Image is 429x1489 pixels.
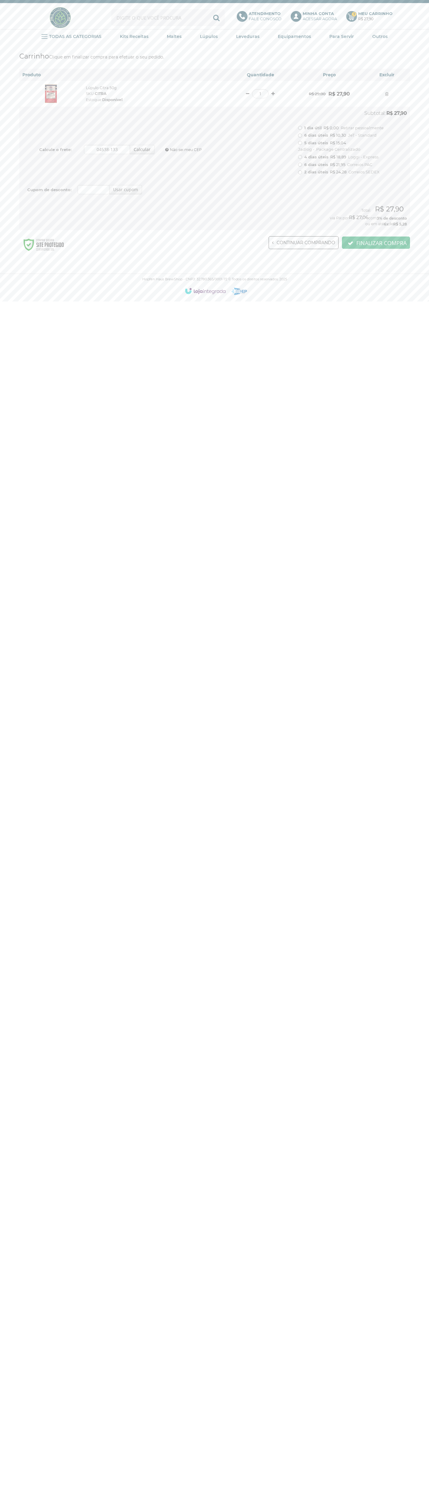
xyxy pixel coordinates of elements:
small: Clique em finalizar compra para efetuar o seu pedido. [49,54,164,60]
button: Finalizar compra [342,237,410,249]
a: Leveduras [236,32,259,41]
a: Lúpulos [200,32,218,41]
a: Maltes [167,32,182,41]
strong: CITRA [95,91,106,96]
input: Digite o que você procura [111,9,225,26]
img: Hopfen Haus BrewShop [49,6,72,29]
span: via Pix por com [330,216,407,220]
span: ou em até de [365,222,407,226]
strong: TODAS AS CATEGORIAS [49,34,102,39]
b: 2 dias úteis [304,169,328,175]
strong: Kits Receitas [120,34,148,39]
span: R$ 21,95 [330,161,345,168]
a: Outros [372,32,388,41]
p: Fale conosco [249,11,282,21]
span: R$ 24,28 [330,169,347,175]
input: 2 dias úteis R$ 24,28 Correios SEDEX [298,170,302,174]
strong: 1 [351,12,357,17]
a: Continuar comprando [269,236,339,249]
strong: 6x [384,222,389,226]
p: Acessar agora [303,11,337,21]
button: Calcular [130,145,155,154]
h6: Preço [298,72,361,78]
strong: R$ 27,90 [328,91,350,97]
img: logo-beep-digital.png [232,288,247,295]
strong: Para Servir [329,34,354,39]
s: R$ 29,80 [309,91,326,96]
strong: Lúpulos [200,34,218,39]
a: Loja Integrada [179,285,232,297]
input: 4 dias úteis R$ 18,89 Loggi - Express [298,155,302,159]
strong: 3% de desconto [377,216,407,221]
img: Logomarca Loja Integrada [179,285,232,297]
h6: Excluir [367,72,407,78]
b: 4 dias úteis [304,154,328,160]
strong: R$ 27,90 [358,17,373,21]
h6: Produto [22,72,223,78]
b: 6 dias úteis [304,161,328,168]
h1: Carrinho [19,50,410,63]
strong: Equipamentos [278,34,311,39]
button: Buscar [208,9,225,26]
span: Retirar pessoalmente [341,125,384,131]
strong: Maltes [167,34,182,39]
strong: Leveduras [236,34,259,39]
input: 5 dias úteis R$ 15,04 Jadlog - .Package Centralizado [298,141,302,145]
b: Minha Conta [303,11,334,16]
span: R$ 18,89 [330,154,346,160]
a: Minha ContaAcessar agora [291,11,340,25]
span: SKU: [86,91,106,96]
span: Jadlog - .Package Centralizado [298,146,360,152]
strong: R$ 27,90 [386,110,407,116]
b: 6 dias úteis [304,132,328,138]
img: Lúpulo Citra 50g [44,84,57,104]
b: Meu Carrinho [358,11,393,16]
button: Usar cupom [109,185,142,194]
a: Não sei meu CEP [164,147,202,152]
strong: Outros [372,34,388,39]
strong: Disponível [102,97,123,102]
span: Correios PAC [347,161,372,168]
span: Loggi - Express [348,154,378,160]
strong: R$ 5,28 [393,222,407,226]
p: Hopfen Haus BrewShop - CNPJ: 32.780.365/0001-72 © Todos os direitos reservados. 2025 [19,277,410,281]
input: 6 dias úteis R$ 10,30 JeT - Standard [298,134,302,138]
a: TODAS AS CATEGORIAS [41,32,102,41]
input: 1 dia útil R$ 0,00 Retirar pessoalmente [298,126,302,130]
h6: Quantidade [229,72,292,78]
span: Estoque: [86,97,123,102]
a: Agencia de Marketing Digital e Planejamento – São Paulo [232,288,247,295]
strong: R$ 27,06 [349,214,368,220]
a: Para Servir [329,32,354,41]
span: JeT - Standard [348,132,377,138]
input: 6 dias úteis R$ 21,95 Correios PAC [298,163,302,167]
span: Correios SEDEX [348,169,380,175]
a: Equipamentos [278,32,311,41]
a: Lúpulo Citra 50g [86,85,117,90]
span: R$ 0,00 [324,125,339,131]
strong: R$ 27,90 [375,205,404,213]
b: Atendimento [249,11,281,16]
img: Compra 100% Segura [19,236,68,253]
b: Calcule o frete: [39,147,71,152]
a: AtendimentoFale conosco [237,11,285,25]
a: Kits Receitas [120,32,148,41]
span: Total: [361,208,371,213]
b: 1 dia útil [304,125,322,131]
b: 5 dias úteis [304,140,328,146]
span: R$ 15,04 [330,140,346,146]
span: Subtotal: [364,110,385,116]
b: Cupom de desconto: [27,187,71,192]
span: R$ 10,30 [330,132,346,138]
